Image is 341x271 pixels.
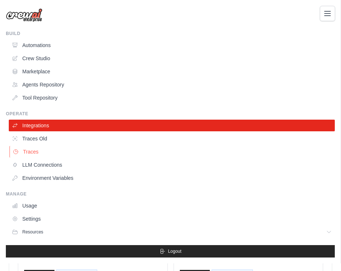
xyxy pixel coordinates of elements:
[6,31,335,36] div: Build
[9,66,335,77] a: Marketplace
[6,8,42,22] img: Logo
[9,133,335,144] a: Traces Old
[9,213,335,225] a: Settings
[320,6,335,21] button: Toggle navigation
[9,226,335,238] button: Resources
[9,200,335,212] a: Usage
[9,92,335,104] a: Tool Repository
[22,229,43,235] span: Resources
[9,53,335,64] a: Crew Studio
[9,120,335,131] a: Integrations
[9,39,335,51] a: Automations
[168,248,182,254] span: Logout
[6,191,335,197] div: Manage
[9,159,335,171] a: LLM Connections
[10,146,336,158] a: Traces
[6,111,335,117] div: Operate
[9,79,335,90] a: Agents Repository
[6,245,335,258] button: Logout
[9,172,335,184] a: Environment Variables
